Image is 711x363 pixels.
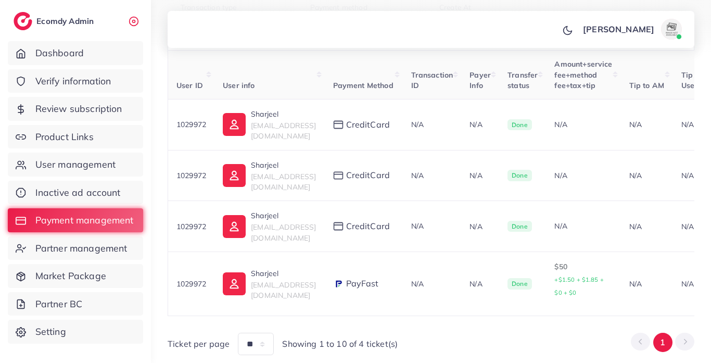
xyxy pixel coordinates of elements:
[507,170,532,181] span: Done
[8,153,143,177] a: User management
[35,214,134,227] span: Payment management
[629,118,665,131] p: N/A
[168,338,230,350] span: Ticket per page
[36,16,96,26] h2: Ecomdy Admin
[469,118,491,131] p: N/A
[507,119,532,131] span: Done
[629,169,665,182] p: N/A
[176,118,206,131] p: 1029972
[8,41,143,65] a: Dashboard
[411,70,453,90] span: Transaction ID
[346,119,390,131] span: creditCard
[223,272,246,295] img: ic-user-info.36bf1079.svg
[346,278,379,290] span: PayFast
[333,120,344,129] img: payment
[554,59,612,90] span: Amount+service fee+method fee+tax+tip
[35,269,106,283] span: Market Package
[333,279,344,289] img: payment
[176,81,203,90] span: User ID
[251,172,316,192] span: [EMAIL_ADDRESS][DOMAIN_NAME]
[469,220,491,233] p: N/A
[411,120,424,129] span: N/A
[35,297,83,311] span: Partner BC
[8,264,143,288] a: Market Package
[176,169,206,182] p: 1029972
[176,220,206,233] p: 1029972
[507,278,532,290] span: Done
[333,81,393,90] span: Payment Method
[35,46,84,60] span: Dashboard
[251,108,316,120] p: Sharjeel
[8,181,143,205] a: Inactive ad account
[681,70,704,90] span: Tip by User
[35,242,128,255] span: Partner management
[629,278,665,290] p: N/A
[251,267,316,280] p: Sharjeel
[35,102,122,116] span: Review subscription
[223,81,255,90] span: User info
[631,333,694,352] ul: Pagination
[14,12,96,30] a: logoEcomdy Admin
[554,260,612,299] p: $50
[8,236,143,260] a: Partner management
[8,292,143,316] a: Partner BC
[251,121,316,141] span: [EMAIL_ADDRESS][DOMAIN_NAME]
[333,171,344,180] img: payment
[653,333,672,352] button: Go to page 1
[333,222,344,231] img: payment
[14,12,32,30] img: logo
[35,186,121,199] span: Inactive ad account
[411,221,424,231] span: N/A
[35,325,66,339] span: Setting
[346,220,390,232] span: creditCard
[554,276,604,296] small: +$1.50 + $1.85 + $0 + $0
[411,171,424,180] span: N/A
[223,113,246,136] img: ic-user-info.36bf1079.svg
[469,278,491,290] p: N/A
[223,215,246,238] img: ic-user-info.36bf1079.svg
[8,69,143,93] a: Verify information
[251,209,316,222] p: Sharjeel
[629,81,664,90] span: Tip to AM
[8,320,143,344] a: Setting
[282,338,398,350] span: Showing 1 to 10 of 4 ticket(s)
[35,74,111,88] span: Verify information
[507,70,538,90] span: Transfer status
[629,220,665,233] p: N/A
[554,119,612,130] div: N/A
[8,125,143,149] a: Product Links
[583,23,654,35] p: [PERSON_NAME]
[469,70,491,90] span: Payer Info
[251,280,316,300] span: [EMAIL_ADDRESS][DOMAIN_NAME]
[577,19,686,40] a: [PERSON_NAME]avatar
[554,221,612,231] div: N/A
[661,19,682,40] img: avatar
[223,164,246,187] img: ic-user-info.36bf1079.svg
[8,208,143,232] a: Payment management
[8,97,143,121] a: Review subscription
[346,169,390,181] span: creditCard
[507,221,532,232] span: Done
[411,279,424,289] span: N/A
[251,222,316,242] span: [EMAIL_ADDRESS][DOMAIN_NAME]
[176,278,206,290] p: 1029972
[251,159,316,171] p: Sharjeel
[35,130,94,144] span: Product Links
[469,169,491,182] p: N/A
[35,158,116,171] span: User management
[554,170,612,181] div: N/A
